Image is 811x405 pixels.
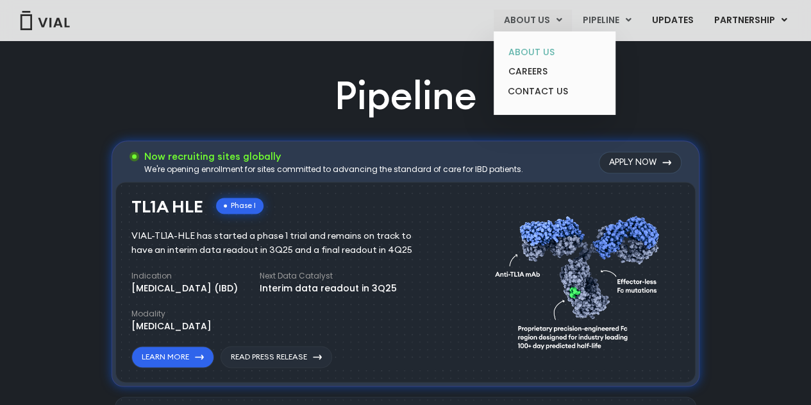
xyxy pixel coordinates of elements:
div: Phase I [216,198,263,214]
a: Apply Now [599,151,681,173]
h4: Next Data Catalyst [260,270,397,282]
div: Interim data readout in 3Q25 [260,282,397,295]
div: We're opening enrollment for sites committed to advancing the standard of care for IBD patients. [144,164,523,175]
a: Learn More [131,346,214,368]
a: ABOUT US [498,42,610,62]
h4: Indication [131,270,238,282]
div: [MEDICAL_DATA] [131,320,212,333]
h3: TL1A HLE [131,198,203,216]
a: UPDATES [642,10,703,31]
h2: Pipeline [335,69,477,122]
a: PARTNERSHIPMenu Toggle [704,10,798,31]
h4: Modality [131,308,212,320]
h3: Now recruiting sites globally [144,150,523,164]
img: Vial Logo [19,11,71,30]
a: CAREERS [498,62,610,82]
a: Read Press Release [221,346,332,368]
a: ABOUT USMenu Toggle [494,10,572,31]
img: TL1A antibody diagram. [495,191,667,368]
a: PIPELINEMenu Toggle [573,10,641,31]
div: VIAL-TL1A-HLE has started a phase 1 trial and remains on track to have an interim data readout in... [131,229,431,257]
a: CONTACT US [498,82,610,102]
div: [MEDICAL_DATA] (IBD) [131,282,238,295]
